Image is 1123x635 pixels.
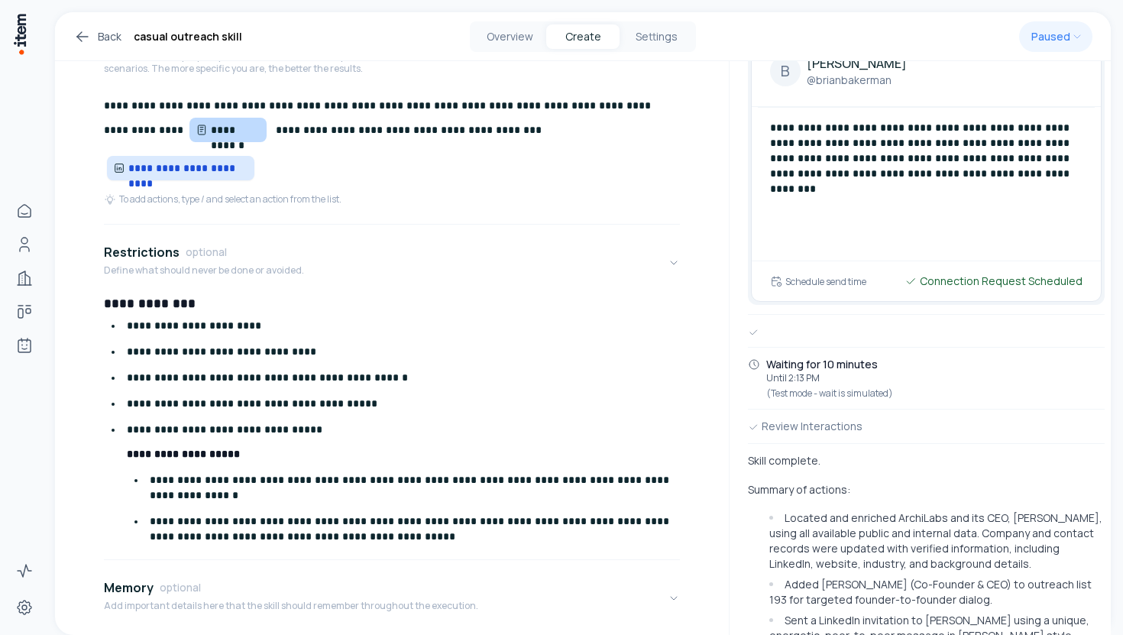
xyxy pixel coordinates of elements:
[473,24,546,49] button: Overview
[766,372,893,384] span: Until 2:13 PM
[9,592,40,623] a: Settings
[104,566,680,630] button: MemoryoptionalAdd important details here that the skill should remember throughout the execution.
[186,245,227,260] span: optional
[770,56,801,86] div: B
[73,28,121,46] a: Back
[807,54,907,73] h4: [PERSON_NAME]
[9,330,40,361] a: Agents
[9,263,40,293] a: Companies
[748,453,1105,468] p: Skill complete.
[620,24,693,49] button: Settings
[104,50,668,75] p: Write detailed step-by-step instructions for the entire process. Include what to do, when to do i...
[546,24,620,49] button: Create
[160,580,201,595] span: optional
[104,578,154,597] h4: Memory
[765,577,1105,607] li: Added [PERSON_NAME] (Co-Founder & CEO) to outreach list 193 for targeted founder-to-founder dialog.
[766,387,893,400] span: (Test mode - wait is simulated)
[748,482,1105,497] p: Summary of actions:
[104,264,304,277] p: Define what should never be done or avoided.
[9,229,40,260] a: People
[920,274,1083,289] span: Connection Request Scheduled
[9,296,40,327] a: Deals
[748,419,1105,434] div: Review Interactions
[104,193,341,206] div: To add actions, type / and select an action from the list.
[104,93,680,218] div: InstructionsWrite detailed step-by-step instructions for the entire process. Include what to do, ...
[134,28,242,46] h1: casual outreach skill
[9,556,40,586] a: Activity
[104,231,680,295] button: RestrictionsoptionalDefine what should never be done or avoided.
[104,600,478,612] p: Add important details here that the skill should remember throughout the execution.
[104,243,180,261] h4: Restrictions
[807,73,907,88] a: @brianbakerman
[766,357,893,372] span: Waiting for 10 minutes
[765,510,1105,572] li: Located and enriched ArchiLabs and its CEO, [PERSON_NAME], using all available public and interna...
[12,12,28,56] img: Item Brain Logo
[9,196,40,226] a: Home
[785,275,866,288] h6: Schedule send time
[104,295,680,553] div: RestrictionsoptionalDefine what should never be done or avoided.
